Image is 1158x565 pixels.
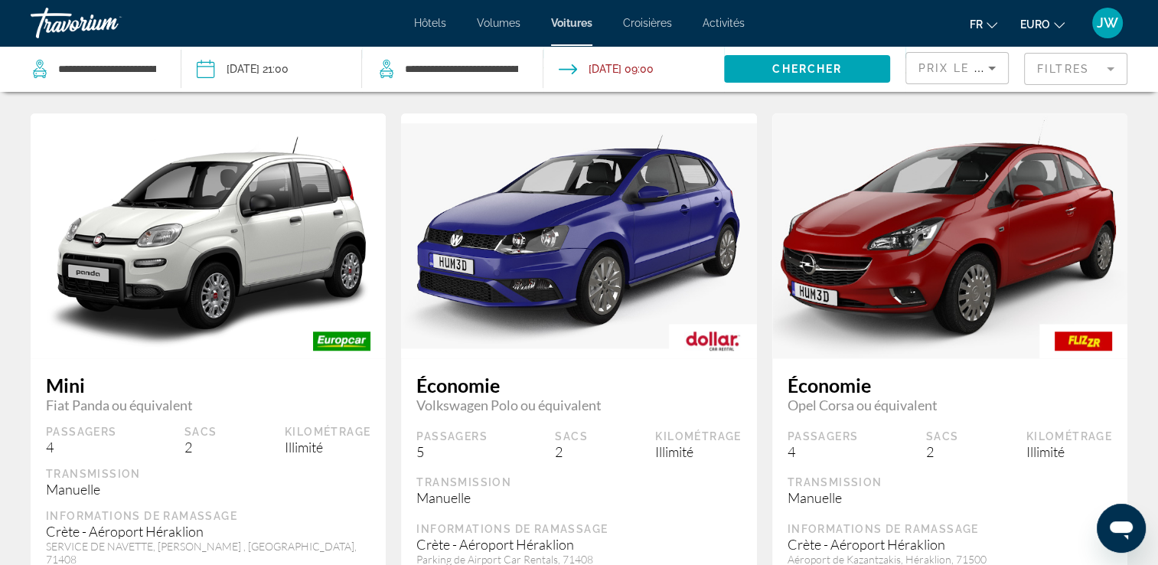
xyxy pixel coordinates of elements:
[416,536,741,553] div: Crète - Aéroport Héraklion
[788,522,1112,536] div: Informations de ramassage
[298,324,386,358] img: EUROPCAR
[559,46,654,92] button: Date de restitution : 27 sept. 2025 09:00
[31,123,386,348] img: primary.png
[285,439,370,456] div: Illimité
[655,443,741,460] div: Illimité
[46,509,370,523] div: Informations de ramassage
[1097,15,1118,31] span: JW
[788,429,859,443] div: Passagers
[1020,13,1065,35] button: Changer de devise
[184,425,217,439] div: Sacs
[1024,52,1127,86] button: Filtre
[788,397,1112,413] span: Opel Corsa ou équivalent
[46,425,117,439] div: Passagers
[1039,324,1127,358] img: FLIZZR
[788,489,1112,506] div: Manuelle
[46,439,117,456] div: 4
[1026,429,1112,443] div: Kilométrage
[724,55,890,83] button: Chercher
[555,429,588,443] div: Sacs
[416,374,741,397] span: Économie
[918,62,1039,74] span: Prix le plus bas
[416,443,488,460] div: 5
[1026,443,1112,460] div: Illimité
[788,443,859,460] div: 4
[46,374,370,397] span: Mini
[31,3,184,43] a: Travorium
[46,467,370,481] div: Transmission
[414,17,446,29] a: Hôtels
[285,425,370,439] div: Kilométrage
[46,397,370,413] span: Fiat Panda ou équivalent
[551,17,592,29] a: Voitures
[46,481,370,498] div: Manuelle
[184,439,217,456] div: 2
[477,17,520,29] a: Volumes
[772,108,1127,364] img: primary.png
[970,13,997,35] button: Changer la langue
[1097,504,1146,553] iframe: Button to launch messaging window
[416,429,488,443] div: Passagers
[416,397,741,413] span: Volkswagen Polo ou équivalent
[788,536,1112,553] div: Crète - Aéroport Héraklion
[703,17,745,29] a: Activités
[655,429,741,443] div: Kilométrage
[926,443,959,460] div: 2
[1088,7,1127,39] button: Menu utilisateur
[772,63,842,75] span: Chercher
[46,523,370,540] div: Crète - Aéroport Héraklion
[416,489,741,506] div: Manuelle
[926,429,959,443] div: Sacs
[623,17,672,29] a: Croisières
[918,59,996,77] mat-select: Trier par
[197,46,289,92] button: Date de prise en charge : 18 sept. 2025 21:00
[401,123,756,349] img: primary.png
[788,374,1112,397] span: Économie
[669,324,757,358] img: DOLLAR
[555,443,588,460] div: 2
[416,522,741,536] div: Informations de ramassage
[1020,18,1050,31] span: EURO
[416,475,741,489] div: Transmission
[970,18,983,31] span: Fr
[788,475,1112,489] div: Transmission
